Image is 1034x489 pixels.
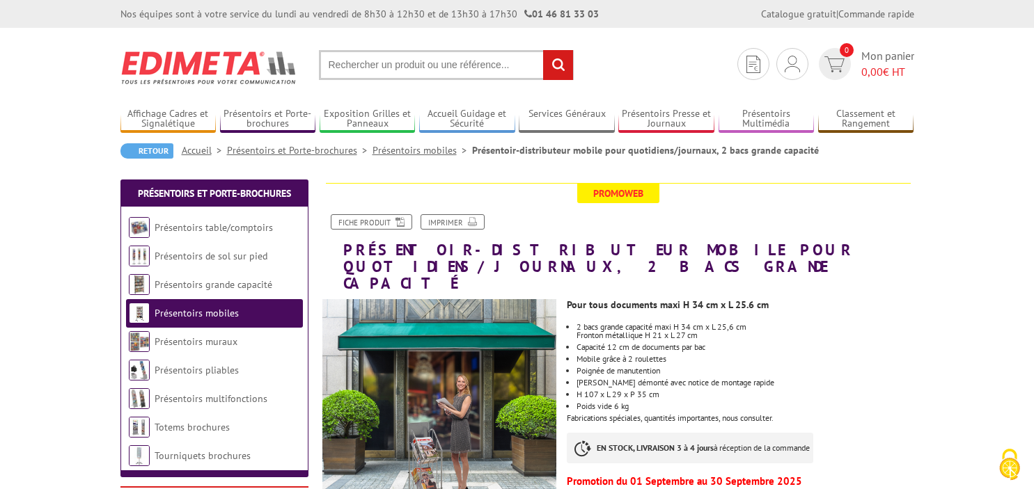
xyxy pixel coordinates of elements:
a: Totems brochures [155,421,230,433]
span: Mon panier [861,48,914,80]
img: Edimeta [120,42,298,93]
strong: EN STOCK, LIVRAISON 3 à 4 jours [597,442,714,453]
a: Présentoirs table/comptoirs [155,221,273,234]
li: 2 bacs grande capacité maxi H 34 cm x L 25,6 cm Fronton métallique H 21 x L 27 cm [577,323,914,339]
a: Présentoirs mobiles [155,307,239,319]
span: Promoweb [577,184,659,203]
li: [PERSON_NAME] démonté avec notice de montage rapide [577,378,914,387]
a: Imprimer [421,214,485,230]
a: Présentoirs et Porte-brochures [138,187,291,200]
p: Promotion du 01 Septembre au 30 Septembre 2025 [567,477,914,486]
a: Présentoirs Presse et Journaux [618,108,714,131]
img: devis rapide [824,56,845,72]
input: rechercher [543,50,573,80]
a: Accueil Guidage et Sécurité [419,108,515,131]
a: Présentoirs Multimédia [719,108,815,131]
span: 0 [840,43,854,57]
a: Présentoirs et Porte-brochures [227,144,373,157]
a: Présentoirs mobiles [373,144,472,157]
img: Cookies (fenêtre modale) [992,447,1027,482]
img: Présentoirs pliables [129,360,150,380]
a: Classement et Rangement [818,108,914,131]
img: devis rapide [785,56,800,72]
a: Services Généraux [519,108,615,131]
img: Présentoirs muraux [129,331,150,352]
a: Fiche produit [331,214,412,230]
a: Présentoirs grande capacité [155,278,272,291]
p: Fabrications spéciales, quantités importantes, nous consulter. [567,414,914,422]
img: Totems brochures [129,417,150,438]
a: Accueil [182,144,227,157]
img: devis rapide [746,56,760,73]
a: devis rapide 0 Mon panier 0,00€ HT [815,48,914,80]
span: 0,00 [861,65,883,79]
button: Cookies (fenêtre modale) [985,442,1034,489]
li: H 107 x L 29 x P 35 cm [577,390,914,399]
a: Affichage Cadres et Signalétique [120,108,217,131]
a: Exposition Grilles et Panneaux [320,108,416,131]
img: Présentoirs de sol sur pied [129,246,150,266]
img: Présentoirs table/comptoirs [129,217,150,238]
div: Nos équipes sont à votre service du lundi au vendredi de 8h30 à 12h30 et de 13h30 à 17h30 [120,7,599,21]
img: Présentoirs multifonctions [129,388,150,409]
a: Présentoirs pliables [155,364,239,376]
a: Présentoirs de sol sur pied [155,250,267,262]
span: € HT [861,64,914,80]
a: Présentoirs et Porte-brochures [220,108,316,131]
a: Présentoirs multifonctions [155,392,267,405]
li: Mobile grâce à 2 roulettes [577,355,914,363]
a: Tourniquets brochures [155,449,251,462]
div: | [761,7,914,21]
strong: 01 46 81 33 03 [524,8,599,20]
a: Présentoirs muraux [155,335,237,348]
p: à réception de la commande [567,433,813,463]
li: Présentoir-distributeur mobile pour quotidiens/journaux, 2 bacs grande capacité [472,143,819,157]
img: Présentoirs mobiles [129,303,150,323]
input: Rechercher un produit ou une référence... [319,50,574,80]
a: Catalogue gratuit [761,8,836,20]
li: Capacité 12 cm de documents par bac [577,343,914,351]
a: Commande rapide [838,8,914,20]
a: Retour [120,143,173,159]
li: Poignée de manutention [577,367,914,375]
li: Poids vide 6 kg [577,402,914,410]
strong: Pour tous documents maxi H 34 cm x L 25.6 cm [567,298,769,311]
img: Tourniquets brochures [129,445,150,466]
img: Présentoirs grande capacité [129,274,150,295]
